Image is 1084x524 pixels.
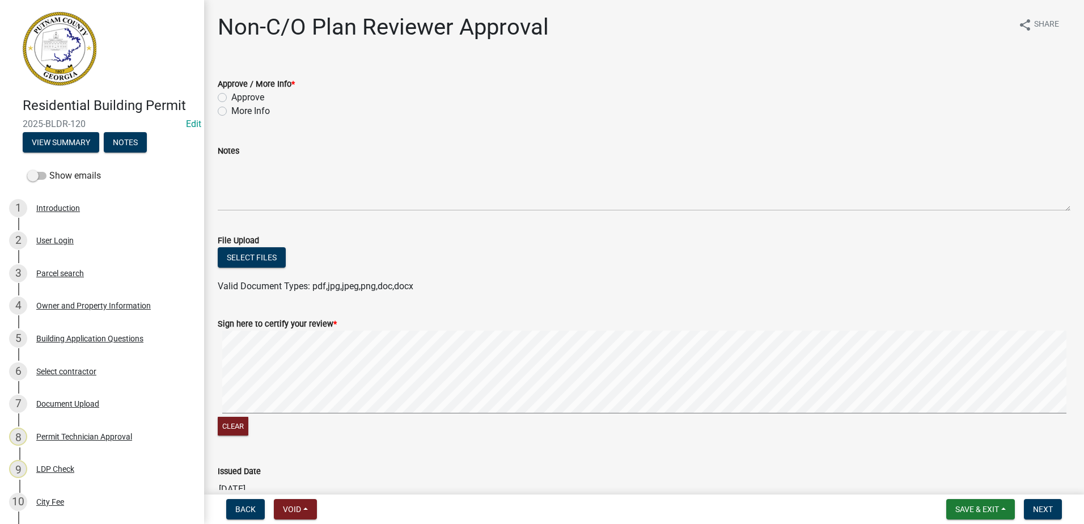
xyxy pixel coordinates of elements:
[9,329,27,348] div: 5
[1024,499,1062,519] button: Next
[218,237,259,245] label: File Upload
[283,505,301,514] span: Void
[1018,18,1032,32] i: share
[36,335,143,343] div: Building Application Questions
[104,132,147,153] button: Notes
[36,400,99,408] div: Document Upload
[23,132,99,153] button: View Summary
[9,264,27,282] div: 3
[27,169,101,183] label: Show emails
[23,138,99,147] wm-modal-confirm: Summary
[36,204,80,212] div: Introduction
[1009,14,1068,36] button: shareShare
[36,465,74,473] div: LDP Check
[231,91,264,104] label: Approve
[9,199,27,217] div: 1
[231,104,270,118] label: More Info
[104,138,147,147] wm-modal-confirm: Notes
[23,119,181,129] span: 2025-BLDR-120
[9,297,27,315] div: 4
[218,147,239,155] label: Notes
[218,81,295,88] label: Approve / More Info
[9,493,27,511] div: 10
[1033,505,1053,514] span: Next
[955,505,999,514] span: Save & Exit
[9,362,27,381] div: 6
[23,12,96,86] img: Putnam County, Georgia
[226,499,265,519] button: Back
[9,428,27,446] div: 8
[946,499,1015,519] button: Save & Exit
[36,433,132,441] div: Permit Technician Approval
[36,498,64,506] div: City Fee
[218,320,337,328] label: Sign here to certify your review
[274,499,317,519] button: Void
[235,505,256,514] span: Back
[36,302,151,310] div: Owner and Property Information
[1034,18,1059,32] span: Share
[186,119,201,129] wm-modal-confirm: Edit Application Number
[36,367,96,375] div: Select contractor
[9,395,27,413] div: 7
[36,236,74,244] div: User Login
[218,14,549,41] h1: Non-C/O Plan Reviewer Approval
[218,417,248,436] button: Clear
[218,468,261,476] label: Issued Date
[186,119,201,129] a: Edit
[36,269,84,277] div: Parcel search
[23,98,195,114] h4: Residential Building Permit
[218,281,413,291] span: Valid Document Types: pdf,jpg,jpeg,png,doc,docx
[9,231,27,250] div: 2
[218,247,286,268] button: Select files
[9,460,27,478] div: 9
